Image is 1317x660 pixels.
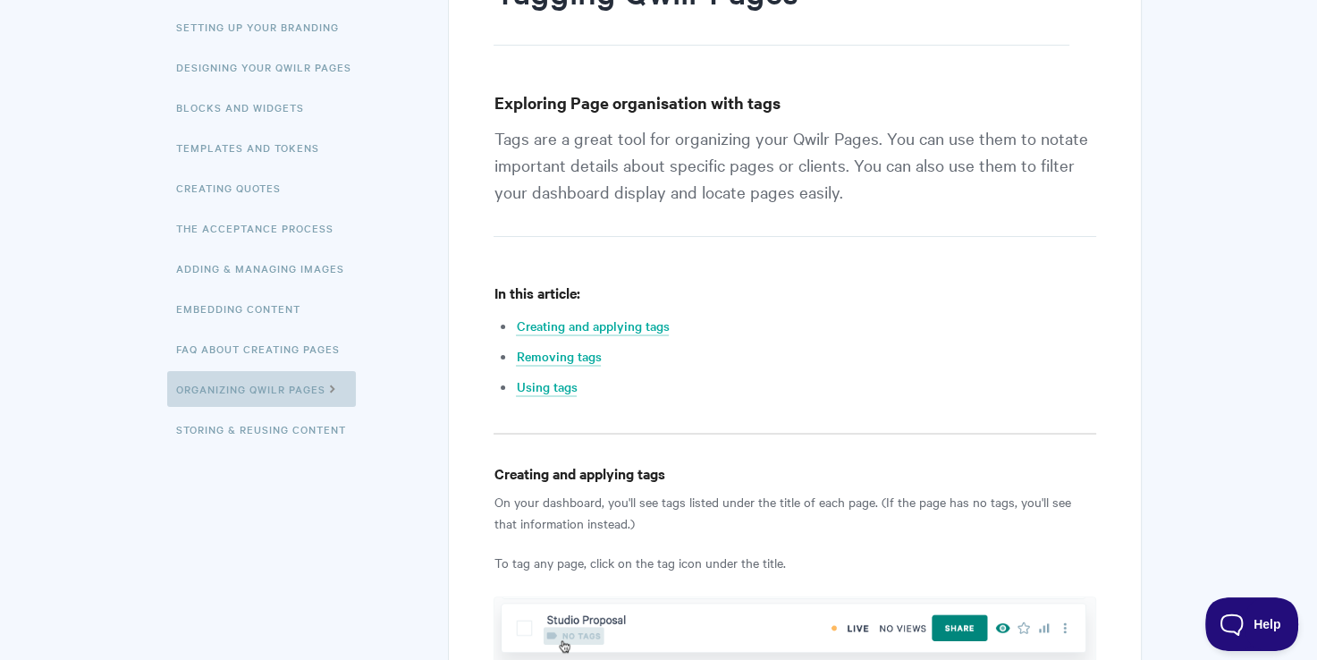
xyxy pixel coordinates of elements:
[176,9,352,45] a: Setting up your Branding
[494,90,1095,115] h3: Exploring Page organisation with tags
[176,411,359,447] a: Storing & Reusing Content
[176,130,333,165] a: Templates and Tokens
[176,250,358,286] a: Adding & Managing Images
[494,124,1095,237] p: Tags are a great tool for organizing your Qwilr Pages. You can use them to notate important detai...
[516,347,601,367] a: Removing tags
[494,462,1095,485] h4: Creating and applying tags
[176,331,353,367] a: FAQ About Creating Pages
[176,210,347,246] a: The Acceptance Process
[176,170,294,206] a: Creating Quotes
[1205,597,1299,651] iframe: Toggle Customer Support
[494,283,579,302] strong: In this article:
[516,317,669,336] a: Creating and applying tags
[176,89,317,125] a: Blocks and Widgets
[494,491,1095,534] p: On your dashboard, you'll see tags listed under the title of each page. (If the page has no tags,...
[176,49,365,85] a: Designing Your Qwilr Pages
[494,552,1095,573] p: To tag any page, click on the tag icon under the title.
[516,377,577,397] a: Using tags
[167,371,356,407] a: Organizing Qwilr Pages
[176,291,314,326] a: Embedding Content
